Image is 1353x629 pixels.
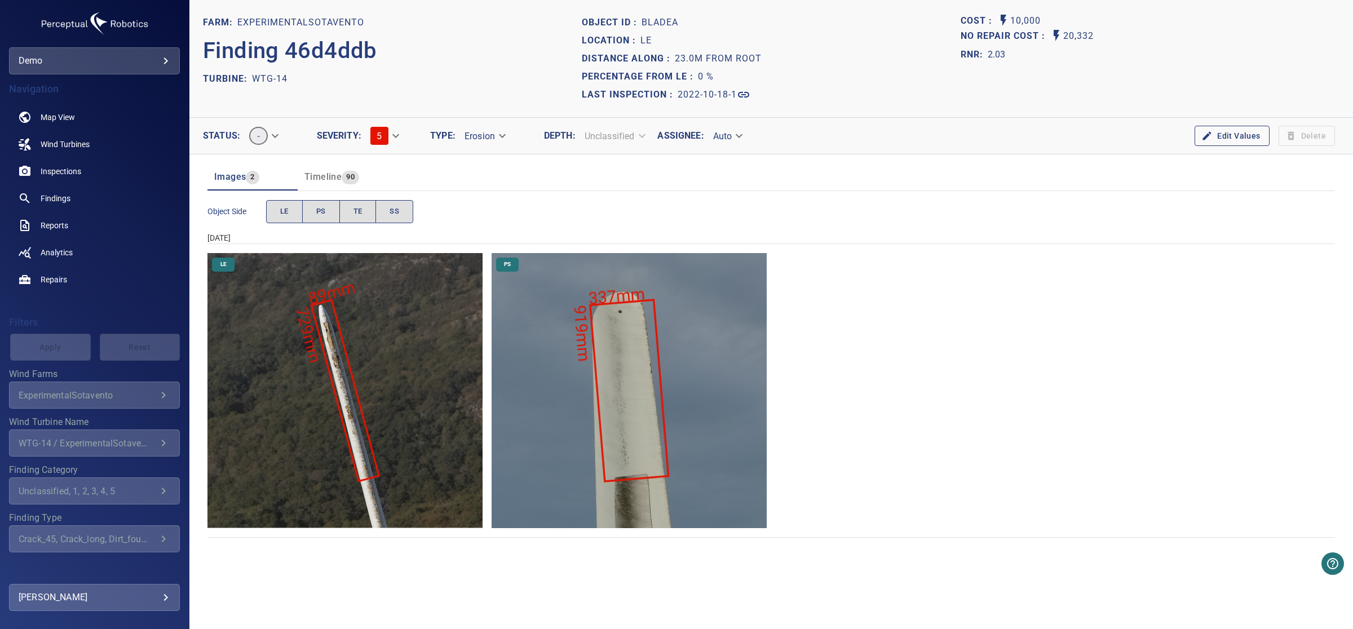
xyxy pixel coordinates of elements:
label: Wind Turbine Name [9,418,180,427]
label: Status : [203,131,240,140]
h1: No Repair Cost : [961,31,1050,42]
div: objectSide [266,200,413,223]
div: Erosion [456,126,513,146]
button: PS [302,200,340,223]
img: demo-logo [38,9,151,38]
p: 2022-10-18-1 [678,88,737,101]
label: Severity : [317,131,361,140]
h4: Navigation [9,83,180,95]
p: LE [640,34,652,47]
p: 2.03 [988,48,1006,61]
span: Reports [41,220,68,231]
div: Unclassified [576,126,653,146]
span: Repairs [41,274,67,285]
button: SS [375,200,413,223]
div: Auto [704,126,750,146]
div: crack_45, crack_long, dirt_fouling, erosion, peeling, pitting [19,534,157,544]
label: Assignee : [657,131,704,140]
p: Distance along : [582,52,675,65]
span: 90 [342,171,359,184]
span: PS [316,205,326,218]
p: 20,332 [1063,29,1094,44]
div: - [240,122,286,149]
div: 5 [361,122,406,149]
div: Finding Category [9,477,180,504]
label: Depth : [544,131,576,140]
div: demo [19,52,170,70]
div: [PERSON_NAME] [19,588,170,606]
span: 5 [377,131,382,141]
span: Object Side [207,206,266,217]
span: TE [353,205,362,218]
svg: Auto No Repair Cost [1050,29,1063,42]
span: The base labour and equipment costs to repair the finding. Does not include the loss of productio... [961,14,997,29]
p: WTG-14 [252,72,288,86]
div: demo [9,47,180,74]
a: 2022-10-18-1 [678,88,750,101]
div: Wind Turbine Name [9,429,180,457]
span: Findings [41,193,70,204]
a: map noActive [9,104,180,131]
label: Finding Category [9,466,180,475]
p: 10,000 [1010,14,1041,29]
a: findings noActive [9,185,180,212]
p: Percentage from LE : [582,70,698,83]
img: ExperimentalSotavento/WTG-14/2022-10-18-1/2022-10-18-1/image72wp79.jpg [492,253,767,528]
span: Images [214,171,246,182]
h1: Cost : [961,16,997,26]
span: PS [497,260,518,268]
button: TE [339,200,377,223]
img: ExperimentalSotavento/WTG-14/2022-10-18-1/2022-10-18-1/image71wp78.jpg [207,253,483,528]
a: inspections noActive [9,158,180,185]
div: Wind Farms [9,382,180,409]
h1: RNR: [961,48,988,61]
span: Timeline [304,171,342,182]
div: unclassified, 1, 2, 3, 4, 5 [19,486,157,497]
a: repairs noActive [9,266,180,293]
p: 23.0m from root [675,52,762,65]
span: 2 [246,171,259,184]
label: Finding Type [9,513,180,522]
span: Wind Turbines [41,139,90,150]
h4: Filters [9,317,180,328]
a: reports noActive [9,212,180,239]
span: The ratio of the additional incurred cost of repair in 1 year and the cost of repairing today. Fi... [961,46,1006,64]
span: Inspections [41,166,81,177]
p: bladeA [642,16,678,29]
label: Wind Farms [9,370,180,379]
div: ExperimentalSotavento [19,390,157,401]
a: windturbines noActive [9,131,180,158]
button: Edit Values [1195,126,1269,147]
div: Finding Type [9,525,180,552]
p: Finding 46d4ddb [203,34,377,68]
div: [DATE] [207,232,1335,243]
p: Last Inspection : [582,88,678,101]
span: Map View [41,112,75,123]
div: WTG-14 / ExperimentalSotavento [19,438,157,449]
a: analytics noActive [9,239,180,266]
span: LE [280,205,289,218]
p: Object ID : [582,16,642,29]
svg: Auto Cost [997,14,1010,27]
button: LE [266,200,303,223]
p: FARM: [203,16,237,29]
span: Projected additional costs incurred by waiting 1 year to repair. This is a function of possible i... [961,29,1050,44]
p: TURBINE: [203,72,252,86]
p: Location : [582,34,640,47]
span: LE [214,260,233,268]
span: Analytics [41,247,73,258]
span: SS [390,205,399,218]
span: - [250,131,267,141]
p: ExperimentalSotavento [237,16,364,29]
label: Type : [430,131,456,140]
p: 0 % [698,70,714,83]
